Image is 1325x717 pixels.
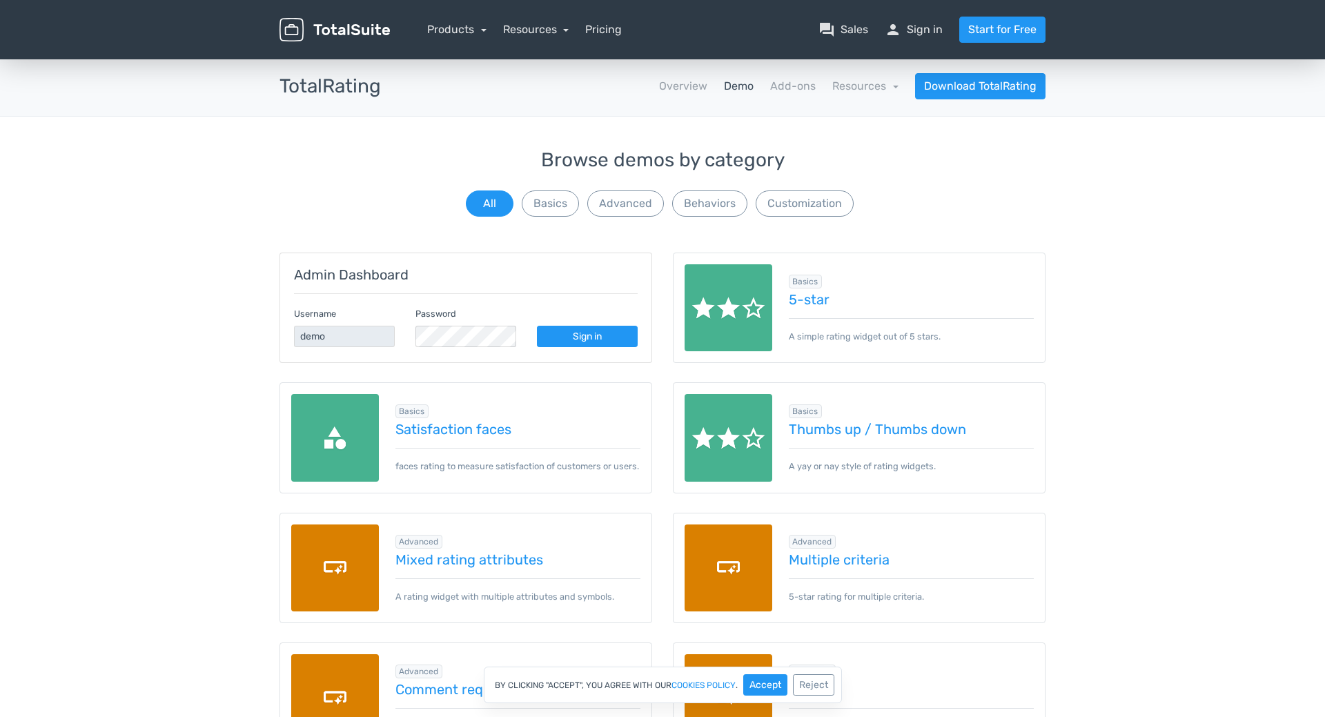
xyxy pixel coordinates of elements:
button: All [466,190,513,217]
img: TotalSuite for WordPress [279,18,390,42]
img: rate.png.webp [685,264,772,352]
p: faces rating to measure satisfaction of customers or users. [395,448,641,473]
a: Thumbs up / Thumbs down [789,422,1034,437]
a: question_answerSales [818,21,868,38]
label: Password [415,307,456,320]
div: By clicking "Accept", you agree with our . [484,667,842,703]
h3: Browse demos by category [279,150,1046,171]
a: Pricing [585,21,622,38]
img: custom-fields.png.webp [291,524,379,612]
img: rate.png.webp [685,394,772,482]
label: Username [294,307,336,320]
span: Browse all in Basics [789,404,823,418]
a: Multiple criteria [789,552,1034,567]
a: cookies policy [671,681,736,689]
a: Mixed rating attributes [395,552,641,567]
span: Browse all in Advanced [789,535,836,549]
p: A rating widget with multiple attributes and symbols. [395,578,641,603]
a: 5-star [789,292,1034,307]
button: Basics [522,190,579,217]
button: Accept [743,674,787,696]
a: Overview [659,78,707,95]
a: Resources [832,79,899,92]
h5: Admin Dashboard [294,267,638,282]
h3: TotalRating [279,76,381,97]
a: Demo [724,78,754,95]
span: Browse all in Advanced [395,535,443,549]
a: Sign in [537,326,638,347]
button: Advanced [587,190,664,217]
span: person [885,21,901,38]
span: Browse all in Advanced [789,665,836,678]
button: Customization [756,190,854,217]
a: Resources [503,23,569,36]
span: Browse all in Advanced [395,665,443,678]
p: A yay or nay style of rating widgets. [789,448,1034,473]
p: 5-star rating for multiple criteria. [789,578,1034,603]
a: Satisfaction faces [395,422,641,437]
a: personSign in [885,21,943,38]
img: custom-fields.png.webp [685,524,772,612]
span: Browse all in Basics [395,404,429,418]
span: question_answer [818,21,835,38]
span: Browse all in Basics [789,275,823,288]
a: Products [427,23,487,36]
button: Reject [793,674,834,696]
a: Start for Free [959,17,1046,43]
p: A simple rating widget out of 5 stars. [789,318,1034,343]
a: Add-ons [770,78,816,95]
img: categories.png.webp [291,394,379,482]
button: Behaviors [672,190,747,217]
a: Download TotalRating [915,73,1046,99]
